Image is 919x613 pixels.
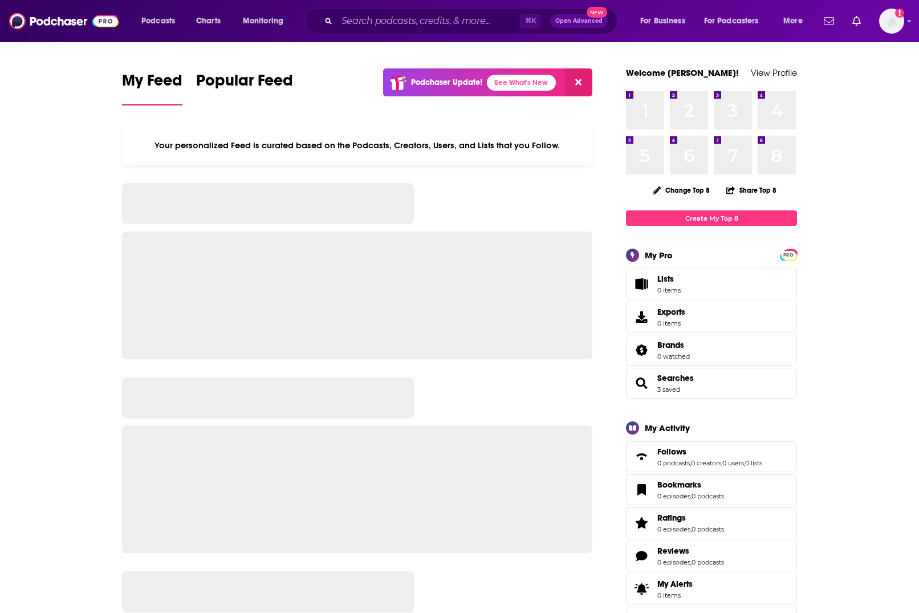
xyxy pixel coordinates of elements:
a: Reviews [630,548,653,564]
div: Search podcasts, credits, & more... [316,8,628,34]
img: Podchaser - Follow, Share and Rate Podcasts [9,10,119,32]
a: Follows [657,446,762,457]
button: open menu [632,12,700,30]
button: Open AdvancedNew [550,14,608,28]
span: More [783,13,803,29]
span: New [587,7,607,18]
a: Ratings [657,513,724,523]
span: Exports [630,309,653,325]
span: Bookmarks [626,474,797,505]
span: Reviews [626,541,797,571]
span: Follows [626,441,797,472]
a: View Profile [751,67,797,78]
a: 0 lists [745,459,762,467]
a: Brands [657,340,690,350]
a: My Alerts [626,574,797,604]
span: Logged in as Susan.Curran [879,9,904,34]
img: User Profile [879,9,904,34]
span: Exports [657,307,685,317]
span: My Feed [122,71,182,97]
span: Ratings [626,508,797,538]
span: Reviews [657,546,689,556]
button: open menu [235,12,298,30]
span: Follows [657,446,686,457]
span: Popular Feed [196,71,293,97]
a: Searches [630,375,653,391]
span: Lists [657,274,674,284]
span: , [721,459,722,467]
a: Welcome [PERSON_NAME]! [626,67,739,78]
button: Change Top 8 [646,183,717,197]
a: 0 podcasts [692,558,724,566]
span: Lists [657,274,681,284]
span: My Alerts [657,579,693,589]
span: Open Advanced [555,18,603,24]
span: Lists [630,276,653,292]
a: Bookmarks [657,480,724,490]
span: 0 items [657,319,685,327]
span: Brands [626,335,797,366]
a: Follows [630,449,653,465]
span: For Business [640,13,685,29]
span: , [690,459,691,467]
a: 0 creators [691,459,721,467]
a: 0 podcasts [657,459,690,467]
a: Popular Feed [196,71,293,105]
span: Charts [196,13,221,29]
a: 0 podcasts [692,525,724,533]
span: My Alerts [630,581,653,597]
a: 0 episodes [657,525,690,533]
a: Lists [626,269,797,299]
button: open menu [697,12,775,30]
span: , [744,459,745,467]
input: Search podcasts, credits, & more... [337,12,520,30]
span: Searches [626,368,797,399]
span: , [690,492,692,500]
a: Searches [657,373,694,383]
span: Monitoring [243,13,283,29]
a: Charts [189,12,227,30]
a: 3 saved [657,385,680,393]
svg: Add a profile image [895,9,904,18]
button: Show profile menu [879,9,904,34]
a: 0 episodes [657,492,690,500]
span: , [690,525,692,533]
a: Show notifications dropdown [819,11,839,31]
button: Share Top 8 [726,179,777,201]
div: My Activity [645,423,690,433]
a: PRO [782,250,795,259]
a: Show notifications dropdown [848,11,865,31]
p: Podchaser Update! [411,78,482,87]
span: ⌘ K [520,14,541,29]
a: Ratings [630,515,653,531]
div: My Pro [645,250,673,261]
a: See What's New [487,75,556,91]
a: 0 podcasts [692,492,724,500]
span: For Podcasters [704,13,759,29]
span: Podcasts [141,13,175,29]
a: Brands [630,342,653,358]
a: Reviews [657,546,724,556]
a: 0 watched [657,352,690,360]
div: Your personalized Feed is curated based on the Podcasts, Creators, Users, and Lists that you Follow. [122,126,592,165]
span: Bookmarks [657,480,701,490]
a: Create My Top 8 [626,210,797,226]
span: Ratings [657,513,686,523]
button: open menu [775,12,817,30]
span: 0 items [657,591,693,599]
a: Exports [626,302,797,332]
a: 0 episodes [657,558,690,566]
span: PRO [782,251,795,259]
span: Brands [657,340,684,350]
span: , [690,558,692,566]
a: Bookmarks [630,482,653,498]
button: open menu [133,12,190,30]
a: My Feed [122,71,182,105]
span: 0 items [657,286,681,294]
a: 0 users [722,459,744,467]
